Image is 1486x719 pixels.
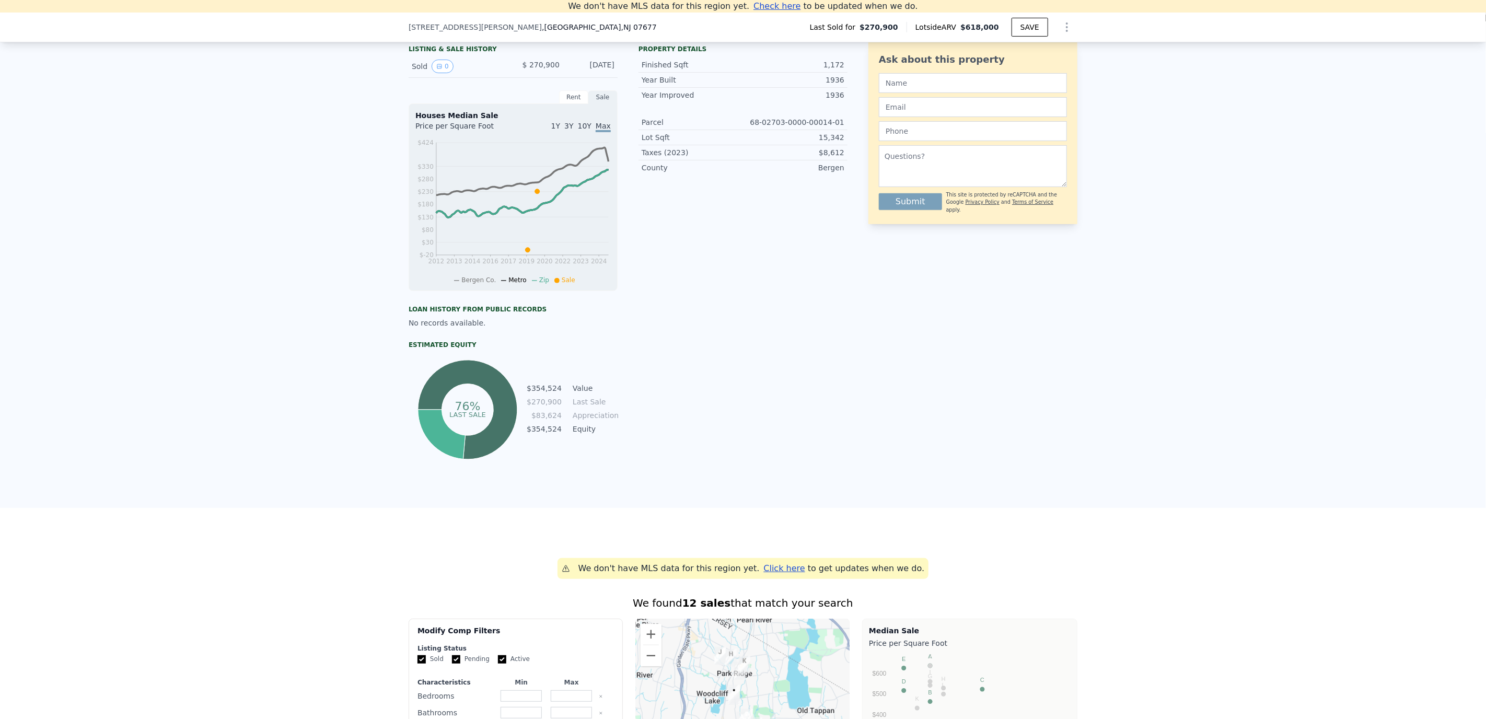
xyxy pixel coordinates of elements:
div: Max [549,678,595,687]
span: Click here [764,563,805,573]
span: Metro [508,276,526,284]
div: Lot Sqft [642,132,743,143]
span: Last Sold for [810,22,860,32]
tspan: 2020 [537,258,553,265]
div: Houses Median Sale [415,110,611,121]
span: 10Y [578,122,591,130]
div: Modify Comp Filters [417,625,614,644]
div: We found that match your search [409,596,1077,610]
text: J [929,654,932,660]
span: Max [596,122,611,132]
tspan: 2014 [465,258,481,265]
tspan: 2023 [573,258,589,265]
div: Bergen [743,163,844,173]
td: Value [571,382,618,394]
div: 1,172 [743,60,844,70]
div: Parcel [642,117,743,127]
td: $354,524 [526,423,562,435]
div: Median Sale [869,625,1071,636]
div: We don't have MLS data for this region yet. [578,562,760,575]
div: 68-02703-0000-00014-01 [743,117,844,127]
input: Sold [417,655,426,664]
button: Submit [879,193,942,210]
td: Equity [571,423,618,435]
div: Finished Sqft [642,60,743,70]
input: Name [879,73,1067,93]
text: H [942,676,946,682]
div: Loan history from public records [409,305,618,314]
text: I [930,669,931,676]
span: 3Y [564,122,573,130]
button: Zoom out [641,645,661,666]
tspan: $280 [417,176,434,183]
label: Active [498,655,530,664]
div: [DATE] [568,60,614,73]
text: C [980,677,984,683]
div: Estimated Equity [409,341,618,349]
div: County [642,163,743,173]
span: Lotside ARV [915,22,960,32]
tspan: 2017 [501,258,517,265]
div: No records available. [409,318,618,328]
text: L [942,682,945,688]
button: SAVE [1012,18,1048,37]
div: Min [498,678,544,687]
text: G [928,673,933,679]
a: Terms of Service [1012,199,1053,205]
span: $270,900 [860,22,898,32]
label: Pending [452,655,490,664]
div: to get updates when we do. [764,562,925,575]
div: Rent [559,90,588,104]
div: This site is protected by reCAPTCHA and the Google and apply. [946,191,1067,214]
tspan: $-20 [420,252,434,259]
span: [STREET_ADDRESS][PERSON_NAME] [409,22,542,32]
td: $270,900 [526,396,562,408]
tspan: $180 [417,201,434,208]
tspan: $130 [417,214,434,221]
tspan: Last Sale [449,411,486,419]
tspan: $230 [417,188,434,195]
a: Privacy Policy [966,199,1000,205]
div: 36 Ridge Ave [714,647,726,665]
text: $500 [873,690,887,698]
span: $ 270,900 [523,61,560,69]
button: Show Options [1057,17,1077,38]
div: Price per Square Foot [415,121,513,137]
button: Clear [599,711,603,715]
div: 1936 [743,75,844,85]
div: 175 Morningside Ave [734,662,746,680]
tspan: $424 [417,139,434,146]
tspan: 2013 [446,258,462,265]
div: Ask about this property [879,52,1067,67]
span: Bergen Co. [461,276,496,284]
td: Last Sale [571,396,618,408]
strong: 12 sales [682,597,731,609]
td: $354,524 [526,382,562,394]
div: 1936 [743,90,844,100]
span: 1Y [551,122,560,130]
tspan: $80 [422,226,434,234]
div: Property details [638,45,848,53]
div: Sold [412,60,505,73]
tspan: 76% [455,400,480,413]
tspan: 2012 [428,258,445,265]
button: Zoom in [641,624,661,645]
tspan: $330 [417,163,434,170]
div: 70 Campbell Ave [728,685,740,703]
text: B [928,689,932,695]
input: Pending [452,655,460,664]
td: $83,624 [526,410,562,421]
input: Phone [879,121,1067,141]
div: Bedrooms [417,689,494,703]
label: Sold [417,655,444,664]
div: Sale [588,90,618,104]
div: Taxes (2023) [642,147,743,158]
div: Characteristics [417,678,494,687]
div: $8,612 [743,147,844,158]
span: Sale [562,276,575,284]
input: Email [879,97,1067,117]
text: D [902,678,906,685]
tspan: $30 [422,239,434,246]
span: $618,000 [960,23,999,31]
span: Zip [539,276,549,284]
